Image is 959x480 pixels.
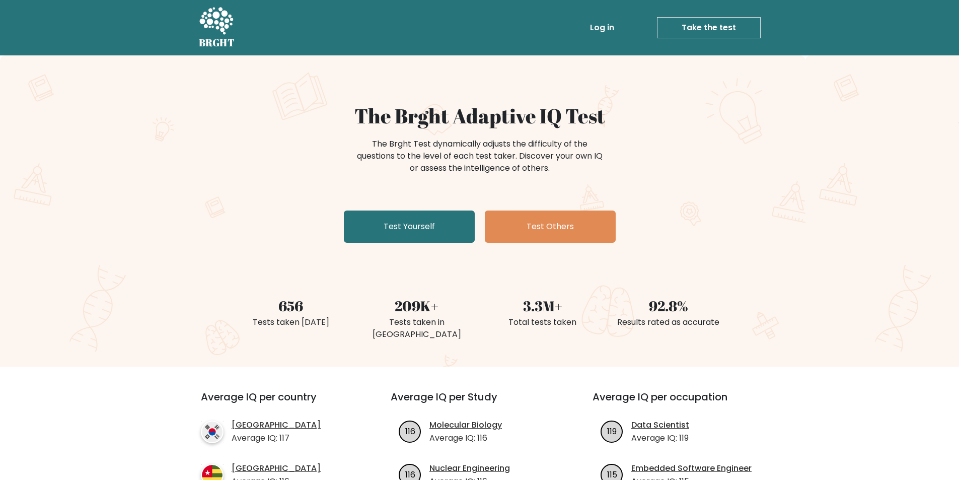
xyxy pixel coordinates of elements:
[201,421,224,443] img: country
[429,462,510,474] a: Nuclear Engineering
[486,295,600,316] div: 3.3M+
[607,425,617,437] text: 119
[234,316,348,328] div: Tests taken [DATE]
[234,104,725,128] h1: The Brght Adaptive IQ Test
[586,18,618,38] a: Log in
[612,316,725,328] div: Results rated as accurate
[354,138,606,174] div: The Brght Test dynamically adjusts the difficulty of the questions to the level of each test take...
[486,316,600,328] div: Total tests taken
[232,419,321,431] a: [GEOGRAPHIC_DATA]
[232,462,321,474] a: [GEOGRAPHIC_DATA]
[612,295,725,316] div: 92.8%
[631,462,752,474] a: Embedded Software Engineer
[360,316,474,340] div: Tests taken in [GEOGRAPHIC_DATA]
[485,211,616,243] a: Test Others
[199,37,235,49] h5: BRGHT
[232,432,321,444] p: Average IQ: 117
[657,17,761,38] a: Take the test
[391,391,568,415] h3: Average IQ per Study
[607,468,617,480] text: 115
[429,432,502,444] p: Average IQ: 116
[360,295,474,316] div: 209K+
[201,391,354,415] h3: Average IQ per country
[234,295,348,316] div: 656
[405,468,415,480] text: 116
[631,432,689,444] p: Average IQ: 119
[344,211,475,243] a: Test Yourself
[631,419,689,431] a: Data Scientist
[199,4,235,51] a: BRGHT
[429,419,502,431] a: Molecular Biology
[593,391,770,415] h3: Average IQ per occupation
[405,425,415,437] text: 116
